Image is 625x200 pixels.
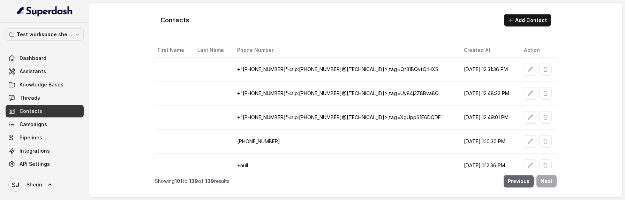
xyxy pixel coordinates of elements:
[155,43,192,57] th: First Name
[12,181,19,189] text: SJ
[458,43,518,57] th: Created At
[6,92,84,104] a: Threads
[20,68,46,75] span: Assistants
[6,105,84,117] a: Contacts
[20,161,50,168] span: API Settings
[232,43,458,57] th: Phone Number
[518,43,557,57] th: Action
[458,106,518,130] td: [DATE] 12:49:01 PM
[6,118,84,131] a: Campaigns
[458,154,518,178] td: [DATE] 1:12:36 PM
[458,130,518,154] td: [DATE] 1:10:30 PM
[20,55,46,62] span: Dashboard
[17,30,73,39] p: Test workspace sherin - limits of workspace naming
[6,78,84,91] a: Knowledge Bases
[6,158,84,170] a: API Settings
[458,57,518,82] td: [DATE] 12:31:36 PM
[6,131,84,144] a: Pipelines
[189,178,198,184] span: 139
[6,28,84,41] button: Test workspace sherin - limits of workspace naming
[20,94,40,101] span: Threads
[504,14,551,26] button: Add Contact
[232,130,458,154] td: [PHONE_NUMBER]
[6,145,84,157] a: Integrations
[6,52,84,64] a: Dashboard
[6,65,84,78] a: Assistants
[205,178,214,184] span: 139
[536,175,557,187] button: Next
[232,154,458,178] td: +null
[504,175,534,187] button: Previous
[160,15,189,26] h1: Contacts
[20,147,50,154] span: Integrations
[458,82,518,106] td: [DATE] 12:48:22 PM
[155,178,229,185] p: Showing to of results
[232,82,458,106] td: +"[PHONE_NUMBER]"<sip:[PHONE_NUMBER]@[TECHNICAL_ID]>;tag=Uy84j3Z8Bva8Q
[20,121,47,128] span: Campaigns
[175,178,182,184] span: 101
[20,108,42,115] span: Contacts
[20,134,42,141] span: Pipelines
[27,181,42,188] span: Sherin
[20,81,63,88] span: Knowledge Bases
[232,106,458,130] td: +"[PHONE_NUMBER]"<sip:[PHONE_NUMBER]@[TECHNICAL_ID]>;tag=XgUppS1F6DQDF
[17,6,73,17] img: light.svg
[6,175,84,194] a: Sherin
[192,43,232,57] th: Last Name
[155,171,557,192] nav: Pagination
[232,57,458,82] td: +"[PHONE_NUMBER]"<sip:[PHONE_NUMBER]@[TECHNICAL_ID]>;tag=Qt31BQvtQrHXS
